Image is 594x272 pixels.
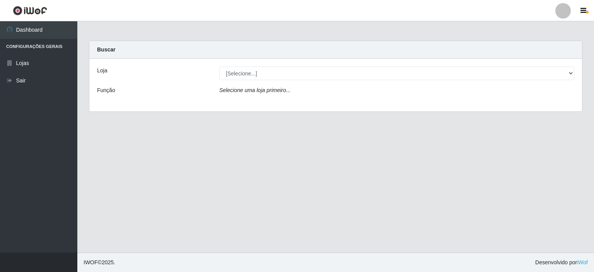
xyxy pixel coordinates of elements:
[219,87,290,93] i: Selecione uma loja primeiro...
[13,6,47,15] img: CoreUI Logo
[84,258,115,267] span: © 2025 .
[97,46,115,53] strong: Buscar
[577,259,588,265] a: iWof
[97,86,115,94] label: Função
[535,258,588,267] span: Desenvolvido por
[84,259,98,265] span: IWOF
[97,67,107,75] label: Loja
